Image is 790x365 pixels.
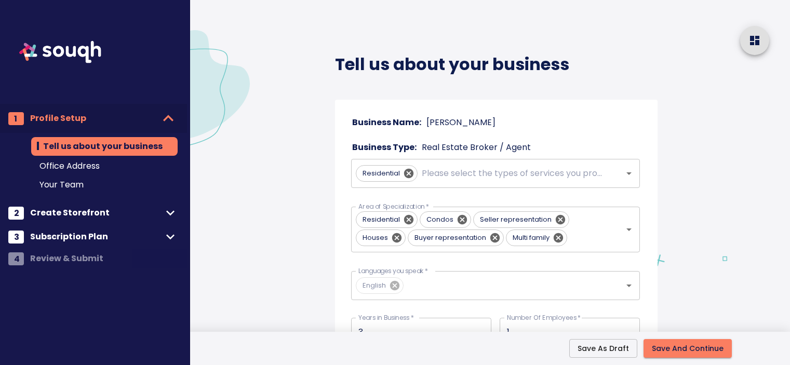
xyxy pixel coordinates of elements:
span: Save As Draft [578,344,629,353]
div: Houses [356,229,406,246]
div: Office Address [31,158,178,174]
div: Seller representation [473,211,569,228]
span: Subscription Plan [30,229,162,244]
button: Save And Continue [644,339,732,358]
button: Open [622,222,636,237]
span: Seller representation [474,214,558,224]
div: Multi family [506,229,567,246]
span: Save And Continue [652,342,724,355]
input: Please select the types of services you provide* [420,164,606,183]
span: Office Address [39,160,169,172]
button: Open [622,278,636,293]
div: Residential [356,211,418,228]
h4: Tell us about your business [335,54,658,75]
div: Residential [356,165,418,182]
span: Condos [420,214,460,224]
span: Your Team [39,179,169,191]
h6: Business Name: [352,115,421,130]
span: Multi family [506,233,556,242]
span: Houses [356,233,394,242]
span: Tell us about your business [39,139,169,154]
button: Save As Draft [569,339,637,358]
button: home [740,26,769,55]
span: Residential [356,168,406,178]
span: Profile Setup [30,111,158,126]
h6: Business Type: [352,140,417,155]
div: Condos [420,211,471,228]
span: Buyer representation [408,233,492,242]
span: 2 [14,207,19,220]
span: Create Storefront [30,206,162,220]
p: Real Estate Broker / Agent [422,141,531,154]
span: 1 [14,112,17,125]
button: Open [622,166,636,181]
p: [PERSON_NAME] [426,116,496,129]
div: Buyer representation [408,229,504,246]
div: Your Team [31,177,178,193]
span: 3 [14,231,19,244]
div: Tell us about your business [31,137,178,156]
span: Residential [356,214,406,224]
